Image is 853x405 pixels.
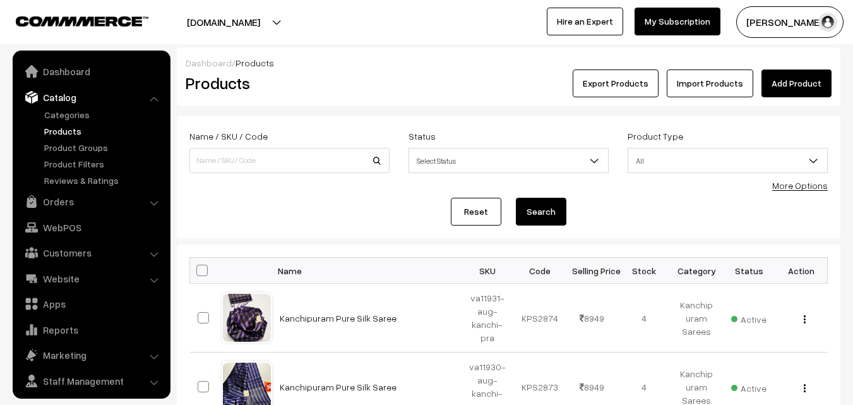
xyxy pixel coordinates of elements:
[628,130,683,143] label: Product Type
[16,267,166,290] a: Website
[16,370,166,392] a: Staff Management
[761,70,832,97] a: Add Product
[667,70,753,97] a: Import Products
[566,258,618,284] th: Selling Price
[516,198,566,226] button: Search
[189,130,268,143] label: Name / SKU / Code
[818,13,837,32] img: user
[16,86,166,109] a: Catalog
[41,124,166,138] a: Products
[566,284,618,353] td: 8949
[16,241,166,264] a: Customers
[16,318,166,341] a: Reports
[189,148,390,173] input: Name / SKU / Code
[186,57,232,68] a: Dashboard
[513,258,566,284] th: Code
[16,293,166,315] a: Apps
[16,16,148,26] img: COMMMERCE
[16,216,166,239] a: WebPOS
[280,382,397,392] a: Kanchipuram Pure Silk Saree
[16,13,126,28] a: COMMMERCE
[280,313,397,323] a: Kanchipuram Pure Silk Saree
[635,8,720,35] a: My Subscription
[16,60,166,83] a: Dashboard
[41,108,166,121] a: Categories
[451,198,501,226] a: Reset
[618,258,671,284] th: Stock
[547,8,623,35] a: Hire an Expert
[16,190,166,213] a: Orders
[143,6,304,38] button: [DOMAIN_NAME]
[628,148,828,173] span: All
[573,70,659,97] button: Export Products
[186,73,388,93] h2: Products
[671,258,723,284] th: Category
[409,148,609,173] span: Select Status
[41,157,166,171] a: Product Filters
[409,150,608,172] span: Select Status
[731,310,767,326] span: Active
[772,180,828,191] a: More Options
[736,6,844,38] button: [PERSON_NAME]
[16,344,166,366] a: Marketing
[731,378,767,395] span: Active
[41,174,166,187] a: Reviews & Ratings
[272,258,462,284] th: Name
[775,258,828,284] th: Action
[462,284,514,353] td: va11931-aug-kanchi-pra
[236,57,274,68] span: Products
[804,315,806,323] img: Menu
[186,56,832,70] div: /
[618,284,671,353] td: 4
[723,258,775,284] th: Status
[409,130,436,143] label: Status
[671,284,723,353] td: Kanchipuram Sarees
[804,384,806,392] img: Menu
[513,284,566,353] td: KPS2874
[628,150,827,172] span: All
[41,141,166,154] a: Product Groups
[462,258,514,284] th: SKU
